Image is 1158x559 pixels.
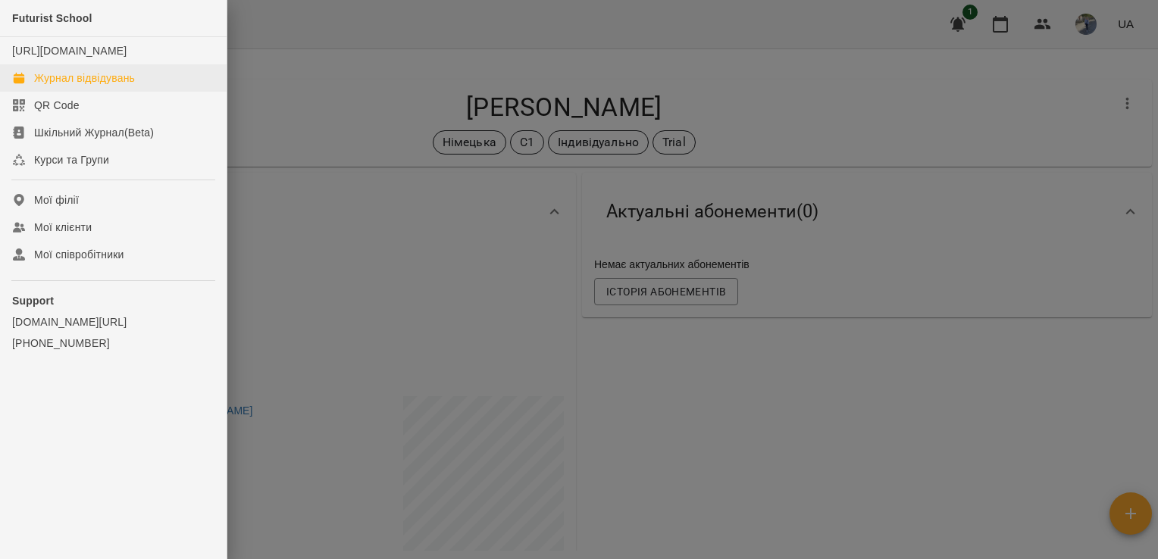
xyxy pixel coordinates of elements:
span: Futurist School [12,12,92,24]
a: [PHONE_NUMBER] [12,336,214,351]
a: [DOMAIN_NAME][URL] [12,314,214,329]
a: [URL][DOMAIN_NAME] [12,45,127,57]
div: Шкільний Журнал(Beta) [34,125,154,140]
div: Мої філії [34,192,79,208]
div: Мої клієнти [34,220,92,235]
div: Курси та Групи [34,152,109,167]
div: QR Code [34,98,80,113]
p: Support [12,293,214,308]
div: Мої співробітники [34,247,124,262]
div: Журнал відвідувань [34,70,135,86]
